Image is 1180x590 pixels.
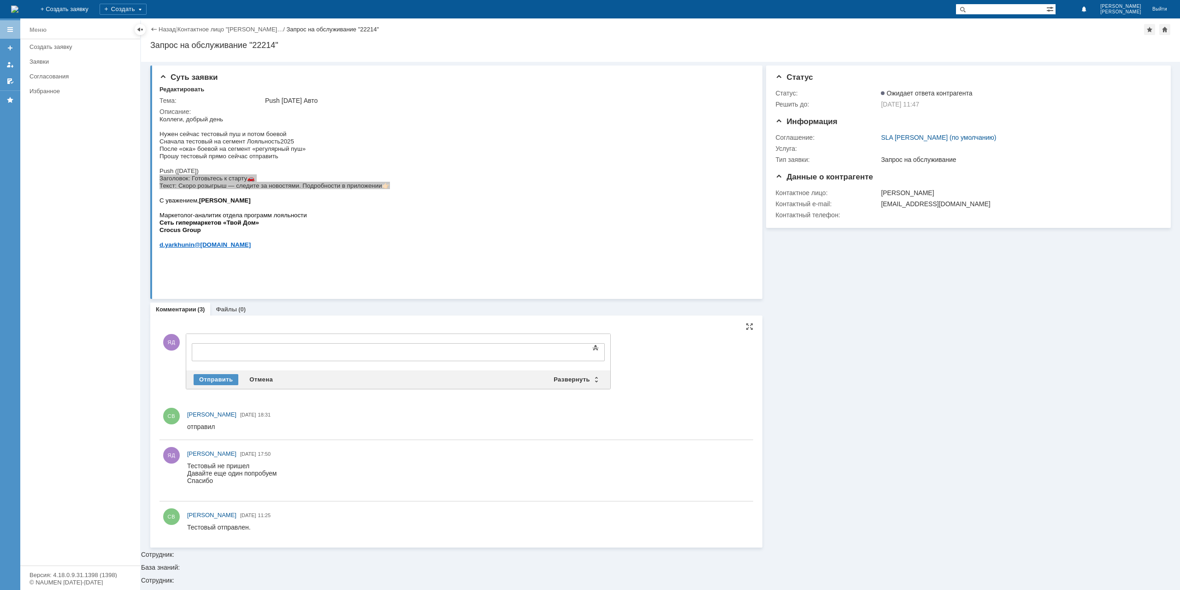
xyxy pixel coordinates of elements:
div: Описание: [159,108,749,115]
span: 🚗 [88,60,95,66]
div: Редактировать [159,86,204,93]
a: Комментарии [156,306,196,313]
span: [PERSON_NAME] [187,411,236,418]
div: Тема: [159,97,263,104]
span: [DATE] [240,451,256,457]
div: Контактное лицо: [775,189,879,197]
span: Показать панель инструментов [590,342,601,353]
div: Запрос на обслуживание "22214" [286,26,379,33]
a: Согласования [26,69,138,83]
div: | [176,25,177,32]
div: Скрыть меню [135,24,146,35]
a: Перейти на домашнюю страницу [11,6,18,13]
a: [PERSON_NAME] [187,410,236,419]
span: Ожидает ответа контрагента [881,89,972,97]
div: На всю страницу [746,323,753,330]
img: logo [11,6,18,13]
div: Добавить в избранное [1144,24,1155,35]
a: Мои заявки [3,57,18,72]
span: @[DOMAIN_NAME] [35,126,92,133]
a: Заявки [26,54,138,69]
div: © NAUMEN [DATE]-[DATE] [29,579,131,585]
span: Суть заявки [159,73,218,82]
b: [PERSON_NAME] [40,82,91,89]
div: Сотрудник: [141,577,1180,584]
span: [PERSON_NAME] [1100,9,1141,15]
div: Статус: [775,89,879,97]
span: 11:25 [258,513,271,518]
a: Мои согласования [3,74,18,89]
div: (0) [238,306,246,313]
a: Создать заявку [3,41,18,55]
div: Контактный e-mail: [775,200,879,208]
div: Услуга: [775,145,879,152]
span: [PERSON_NAME] [187,450,236,457]
div: Версия: 4.18.0.9.31.1398 (1398) [29,572,131,578]
a: Назад [159,26,176,33]
div: Создать [100,4,147,15]
div: Контактный телефон: [775,211,879,219]
div: Решить до: [775,101,879,108]
a: [PERSON_NAME] [187,511,236,520]
a: Контактное лицо "[PERSON_NAME]… [177,26,283,33]
span: ЯД [163,334,180,351]
span: Статус [775,73,813,82]
div: / [177,26,287,33]
div: Сотрудник: [141,62,1180,558]
div: Заявки [29,58,135,65]
div: Согласования [29,73,135,80]
div: Push [DATE] Авто [265,97,747,104]
div: [PERSON_NAME] [881,189,1156,197]
a: Создать заявку [26,40,138,54]
div: Соглашение: [775,134,879,141]
a: Файлы [216,306,237,313]
div: (3) [198,306,205,313]
span: [DATE] [240,513,256,518]
div: Сделать домашней страницей [1159,24,1170,35]
span: [DATE] 11:47 [881,101,919,108]
span: 18:31 [258,412,271,417]
div: [EMAIL_ADDRESS][DOMAIN_NAME] [881,200,1156,208]
div: Запрос на обслуживание "22214" [150,41,1171,50]
span: 17:50 [258,451,271,457]
span: [PERSON_NAME] [187,512,236,518]
span: Group [23,111,41,118]
span: Информация [775,117,837,126]
a: [PERSON_NAME] [187,449,236,459]
span: Данные о контрагенте [775,173,873,181]
span: 👉🏻 [223,67,230,74]
div: База знаний: [141,564,1180,571]
span: Расширенный поиск [1046,4,1056,13]
div: Меню [29,24,47,36]
span: [PERSON_NAME] [1100,4,1141,9]
div: Тип заявки: [775,156,879,163]
div: Избранное [29,88,124,95]
div: Создать заявку [29,43,135,50]
a: SLA [PERSON_NAME] (по умолчанию) [881,134,996,141]
div: Запрос на обслуживание [881,156,1156,163]
span: [DATE] [240,412,256,417]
